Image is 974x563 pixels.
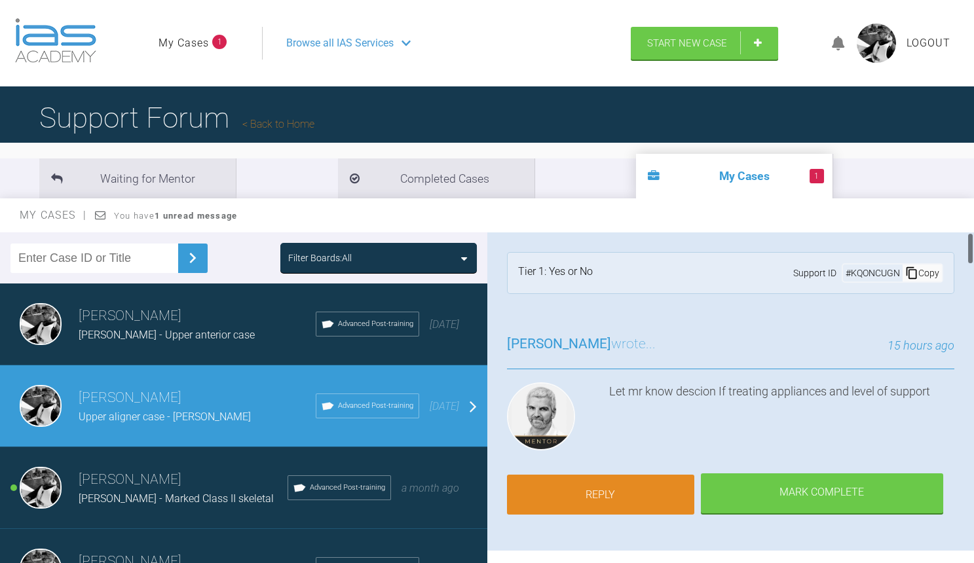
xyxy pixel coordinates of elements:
[507,333,656,355] h3: wrote...
[843,266,903,280] div: # KQONCUGN
[114,211,238,221] span: You have
[402,482,459,494] span: a month ago
[155,211,237,221] strong: 1 unread message
[15,18,96,63] img: logo-light.3e3ef733.png
[430,400,459,412] span: [DATE]
[79,469,288,491] h3: [PERSON_NAME]
[79,329,255,341] span: [PERSON_NAME] - Upper anterior case
[212,35,227,49] span: 1
[39,158,236,198] li: Waiting for Mentor
[888,338,954,352] span: 15 hours ago
[286,35,394,52] span: Browse all IAS Services
[182,247,203,268] img: chevronRight.28bd32b0.svg
[810,169,824,183] span: 1
[10,244,178,273] input: Enter Case ID or Title
[518,263,593,283] div: Tier 1: Yes or No
[507,475,694,515] a: Reply
[507,336,611,352] span: [PERSON_NAME]
[857,24,896,63] img: profile.png
[159,35,209,52] a: My Cases
[647,37,727,49] span: Start New Case
[430,318,459,331] span: [DATE]
[793,266,836,280] span: Support ID
[338,318,413,330] span: Advanced Post-training
[907,35,950,52] a: Logout
[79,410,251,423] span: Upper aligner case - [PERSON_NAME]
[242,118,314,130] a: Back to Home
[288,251,352,265] div: Filter Boards: All
[609,382,955,456] div: Let mr know descion If treating appliances and level of support
[20,385,62,427] img: David Birkin
[310,482,385,494] span: Advanced Post-training
[20,467,62,509] img: David Birkin
[79,387,316,409] h3: [PERSON_NAME]
[79,305,316,327] h3: [PERSON_NAME]
[20,303,62,345] img: David Birkin
[39,95,314,141] h1: Support Forum
[79,492,274,505] span: [PERSON_NAME] - Marked Class II skeletal
[636,154,833,198] li: My Cases
[631,27,778,60] a: Start New Case
[338,400,413,412] span: Advanced Post-training
[338,158,534,198] li: Completed Cases
[701,473,943,514] div: Mark Complete
[20,209,87,221] span: My Cases
[903,264,942,281] div: Copy
[507,382,575,450] img: Ross Hobson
